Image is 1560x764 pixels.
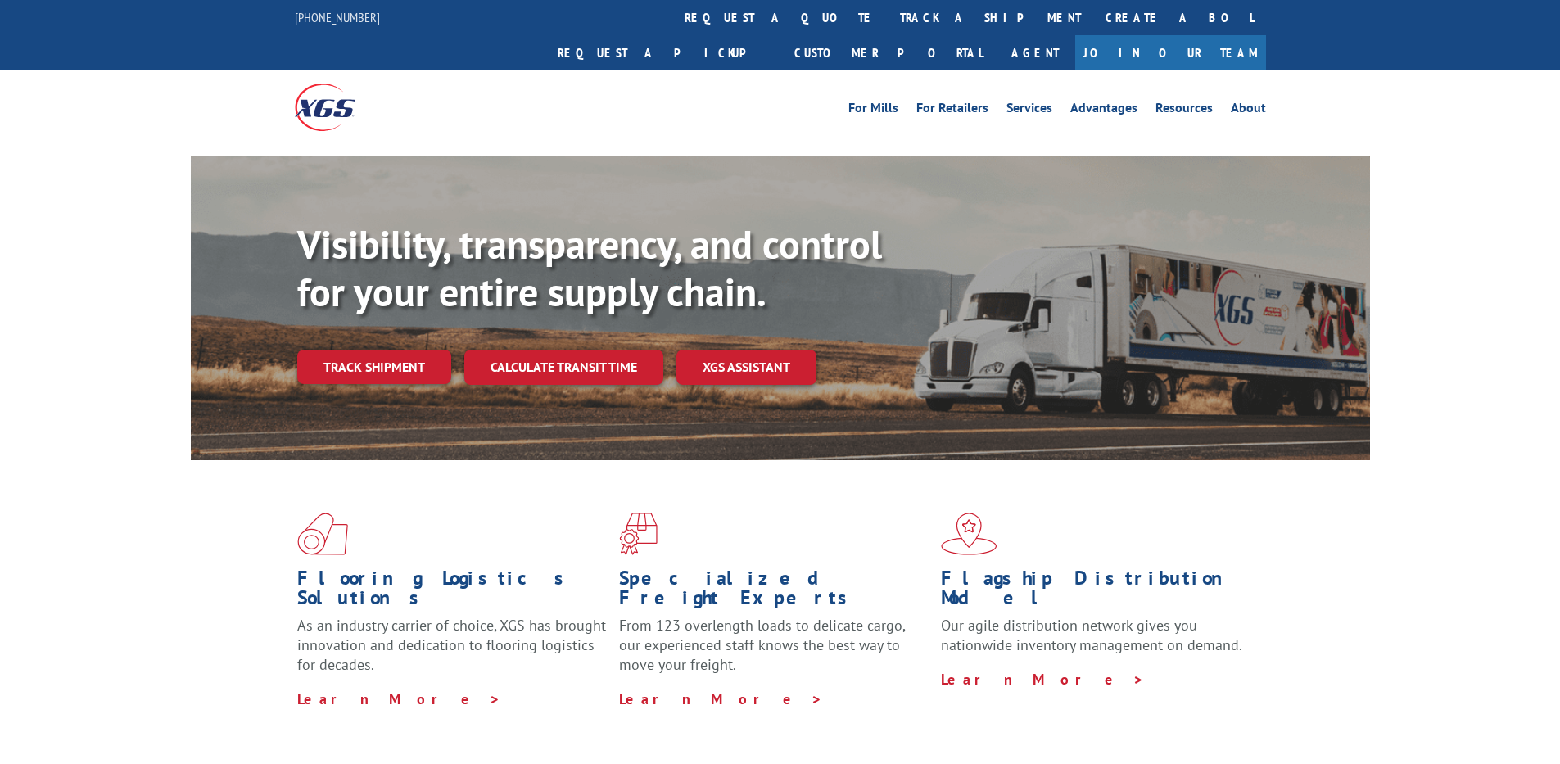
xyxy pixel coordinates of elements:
[1231,102,1266,120] a: About
[297,568,607,616] h1: Flooring Logistics Solutions
[941,568,1250,616] h1: Flagship Distribution Model
[297,219,882,317] b: Visibility, transparency, and control for your entire supply chain.
[545,35,782,70] a: Request a pickup
[941,513,997,555] img: xgs-icon-flagship-distribution-model-red
[1155,102,1213,120] a: Resources
[782,35,995,70] a: Customer Portal
[848,102,898,120] a: For Mills
[916,102,988,120] a: For Retailers
[1006,102,1052,120] a: Services
[295,9,380,25] a: [PHONE_NUMBER]
[1075,35,1266,70] a: Join Our Team
[941,670,1145,689] a: Learn More >
[297,350,451,384] a: Track shipment
[995,35,1075,70] a: Agent
[1070,102,1137,120] a: Advantages
[297,513,348,555] img: xgs-icon-total-supply-chain-intelligence-red
[297,616,606,674] span: As an industry carrier of choice, XGS has brought innovation and dedication to flooring logistics...
[464,350,663,385] a: Calculate transit time
[941,616,1242,654] span: Our agile distribution network gives you nationwide inventory management on demand.
[619,689,823,708] a: Learn More >
[676,350,816,385] a: XGS ASSISTANT
[619,616,929,689] p: From 123 overlength loads to delicate cargo, our experienced staff knows the best way to move you...
[619,568,929,616] h1: Specialized Freight Experts
[619,513,658,555] img: xgs-icon-focused-on-flooring-red
[297,689,501,708] a: Learn More >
